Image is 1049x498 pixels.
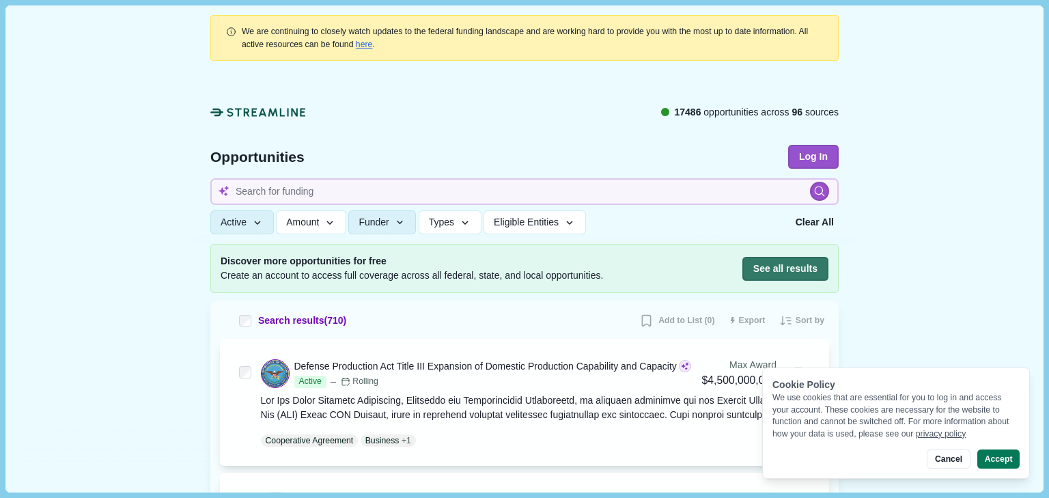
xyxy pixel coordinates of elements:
[356,40,373,49] a: here
[359,217,389,228] span: Funder
[210,210,274,234] button: Active
[674,105,839,120] span: opportunities across sources
[242,25,824,51] div: .
[258,314,346,328] span: Search results ( 710 )
[772,379,835,390] span: Cookie Policy
[429,217,454,228] span: Types
[402,434,411,447] span: + 1
[791,210,839,234] button: Clear All
[916,429,966,439] a: privacy policy
[634,310,719,332] button: Add to List (0)
[786,361,810,385] button: Bookmark this grant.
[927,449,970,469] button: Cancel
[674,107,701,117] span: 17486
[494,217,559,228] span: Eligible Entities
[419,210,481,234] button: Types
[210,178,839,205] input: Search for funding
[210,150,305,164] span: Opportunities
[788,145,839,169] button: Log In
[725,310,770,332] button: Export results to CSV (250 max)
[262,360,289,387] img: DOD.png
[484,210,585,234] button: Eligible Entities
[977,449,1020,469] button: Accept
[221,268,603,283] span: Create an account to access full coverage across all federal, state, and local opportunities.
[774,310,829,332] button: Sort by
[294,359,677,374] div: Defense Production Act Title III Expansion of Domestic Production Capability and Capacity
[792,107,803,117] span: 96
[221,217,247,228] span: Active
[341,376,378,388] div: Rolling
[266,434,354,447] p: Cooperative Agreement
[772,392,1020,440] div: We use cookies that are essential for you to log in and access your account. These cookies are ne...
[702,358,777,372] div: Max Award
[286,217,319,228] span: Amount
[221,254,603,268] span: Discover more opportunities for free
[242,27,808,49] span: We are continuing to closely watch updates to the federal funding landscape and are working hard ...
[294,376,326,388] span: Active
[276,210,346,234] button: Amount
[742,257,828,281] button: See all results
[261,393,811,422] div: Lor Ips Dolor Sitametc Adipiscing, Elitseddo eiu Temporincidid Utlaboreetd, ma aliquaen adminimve...
[261,358,811,447] a: Defense Production Act Title III Expansion of Domestic Production Capability and CapacityActiveRo...
[702,372,777,389] div: $4,500,000,000
[365,434,400,447] p: Business
[348,210,416,234] button: Funder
